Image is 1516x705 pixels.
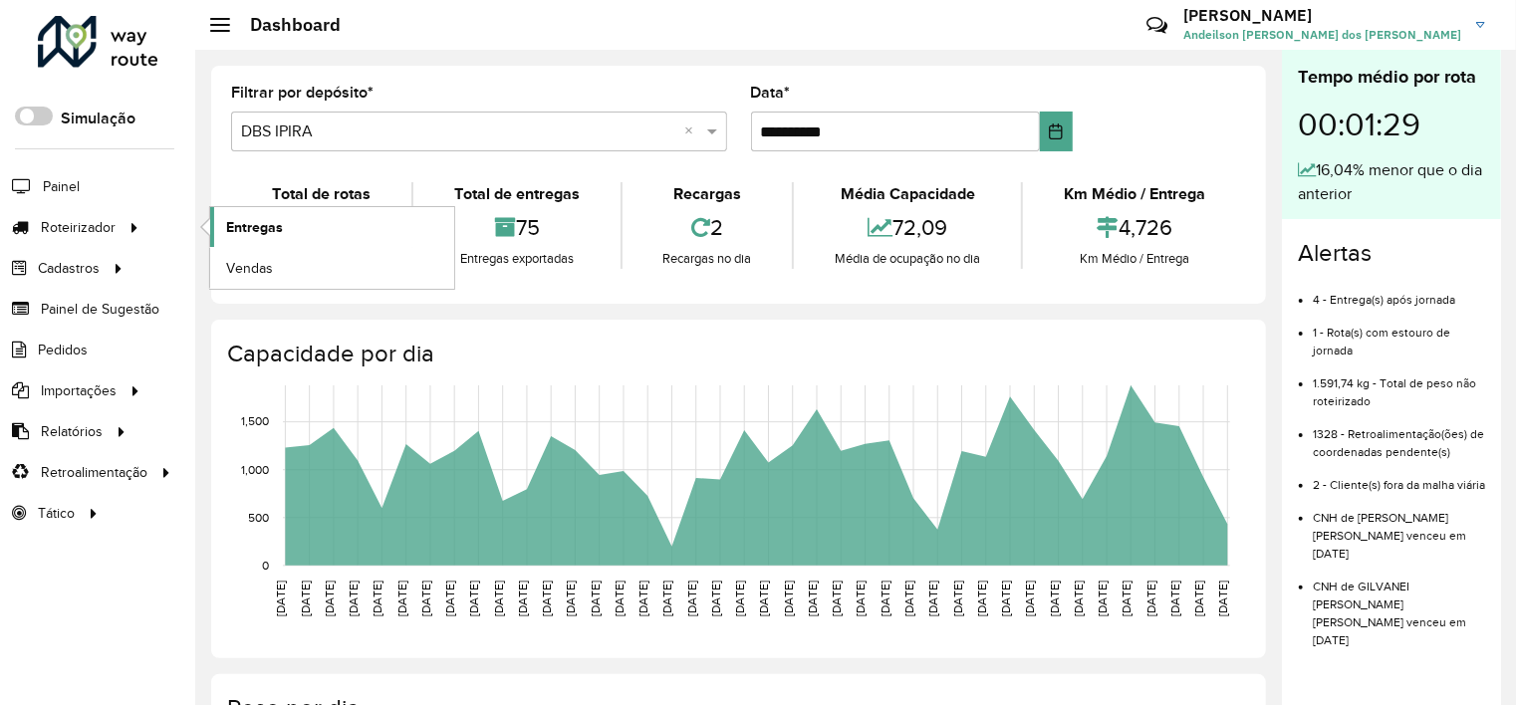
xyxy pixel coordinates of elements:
li: 1.591,74 kg - Total de peso não roteirizado [1313,359,1485,410]
button: Choose Date [1040,112,1074,151]
span: Painel [43,176,80,197]
text: [DATE] [733,581,746,616]
text: [DATE] [1168,581,1181,616]
div: 00:01:29 [1298,91,1485,158]
text: [DATE] [1192,581,1205,616]
text: [DATE] [468,581,481,616]
text: [DATE] [540,581,553,616]
text: [DATE] [758,581,771,616]
div: Média de ocupação no dia [799,249,1016,269]
text: [DATE] [830,581,843,616]
label: Data [751,81,791,105]
text: [DATE] [975,581,988,616]
span: Relatórios [41,421,103,442]
li: CNH de GILVANEI [PERSON_NAME] [PERSON_NAME] venceu em [DATE] [1313,563,1485,649]
div: Tempo médio por rota [1298,64,1485,91]
text: [DATE] [926,581,939,616]
label: Filtrar por depósito [231,81,374,105]
span: Entregas [226,217,283,238]
div: Recargas no dia [628,249,788,269]
text: [DATE] [806,581,819,616]
div: 4,726 [1028,206,1241,249]
li: 2 - Cliente(s) fora da malha viária [1313,461,1485,494]
text: [DATE] [1217,581,1230,616]
text: [DATE] [371,581,383,616]
text: 1,000 [241,463,269,476]
text: [DATE] [1121,581,1134,616]
text: [DATE] [613,581,626,616]
a: Vendas [210,248,454,288]
text: 1,500 [241,415,269,428]
text: [DATE] [902,581,915,616]
span: Importações [41,380,117,401]
div: Recargas [628,182,788,206]
text: [DATE] [274,581,287,616]
li: CNH de [PERSON_NAME] [PERSON_NAME] venceu em [DATE] [1313,494,1485,563]
text: [DATE] [1072,581,1085,616]
span: Painel de Sugestão [41,299,159,320]
span: Tático [38,503,75,524]
text: [DATE] [782,581,795,616]
h2: Dashboard [230,14,341,36]
div: 16,04% menor que o dia anterior [1298,158,1485,206]
a: Contato Rápido [1136,4,1178,47]
li: 1 - Rota(s) com estouro de jornada [1313,309,1485,359]
text: [DATE] [565,581,578,616]
text: [DATE] [951,581,964,616]
text: 500 [248,511,269,524]
div: Entregas exportadas [418,249,616,269]
h4: Capacidade por dia [227,340,1246,368]
div: Média Capacidade [799,182,1016,206]
text: [DATE] [1144,581,1157,616]
span: Cadastros [38,258,100,279]
div: Total de rotas [236,182,406,206]
text: [DATE] [855,581,868,616]
text: [DATE] [685,581,698,616]
text: [DATE] [661,581,674,616]
text: [DATE] [589,581,602,616]
text: [DATE] [395,581,408,616]
h4: Alertas [1298,239,1485,268]
text: [DATE] [1048,581,1061,616]
text: 0 [262,559,269,572]
div: Total de entregas [418,182,616,206]
text: [DATE] [999,581,1012,616]
a: Entregas [210,207,454,247]
text: [DATE] [492,581,505,616]
text: [DATE] [419,581,432,616]
text: [DATE] [443,581,456,616]
text: [DATE] [323,581,336,616]
span: Vendas [226,258,273,279]
text: [DATE] [709,581,722,616]
div: Km Médio / Entrega [1028,182,1241,206]
text: [DATE] [299,581,312,616]
text: [DATE] [1023,581,1036,616]
text: [DATE] [516,581,529,616]
span: Roteirizador [41,217,116,238]
div: 75 [418,206,616,249]
text: [DATE] [347,581,360,616]
span: Retroalimentação [41,462,147,483]
h3: [PERSON_NAME] [1183,6,1461,25]
div: 72,09 [799,206,1016,249]
li: 1328 - Retroalimentação(ões) de coordenadas pendente(s) [1313,410,1485,461]
li: 4 - Entrega(s) após jornada [1313,276,1485,309]
text: [DATE] [636,581,649,616]
div: 2 [628,206,788,249]
span: Pedidos [38,340,88,360]
text: [DATE] [879,581,891,616]
span: Andeilson [PERSON_NAME] dos [PERSON_NAME] [1183,26,1461,44]
span: Clear all [685,119,702,143]
div: Km Médio / Entrega [1028,249,1241,269]
label: Simulação [61,107,135,130]
text: [DATE] [1096,581,1109,616]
